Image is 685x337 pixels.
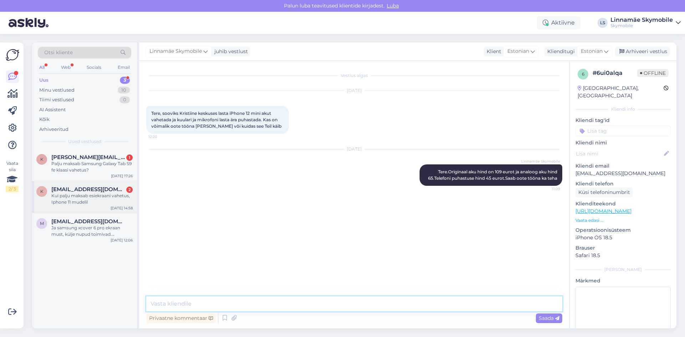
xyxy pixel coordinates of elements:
div: [DATE] 14:58 [111,205,133,211]
div: Kliendi info [575,106,671,112]
div: Skymobile [610,23,673,29]
span: k [40,157,44,162]
div: AI Assistent [39,106,66,113]
div: Email [116,63,131,72]
div: Linnamäe Skymobile [610,17,673,23]
div: juhib vestlust [212,48,248,55]
span: Saada [539,315,559,321]
input: Lisa tag [575,126,671,136]
div: 1 [126,154,133,161]
div: # 6ui0alqa [593,69,637,77]
p: Brauser [575,244,671,252]
span: Tere, sooviks Kristiine keskuses lasta iPhone 12 mini akut vahetada ja kuulari ja mikrofoni lasta... [151,111,281,129]
div: 2 / 3 [6,186,19,192]
span: Otsi kliente [44,49,73,56]
a: Linnamäe SkymobileSkymobile [610,17,681,29]
div: Klient [484,48,501,55]
span: Linnamäe Skymobile [149,47,202,55]
div: Web [60,63,72,72]
span: karel.golberg@gmail.com [51,154,126,160]
div: [DATE] 12:06 [111,238,133,243]
div: Uus [39,77,49,84]
a: [URL][DOMAIN_NAME] [575,208,631,214]
div: Kõik [39,116,50,123]
span: Offline [637,69,669,77]
div: 3 [120,77,130,84]
div: LS [598,18,608,28]
div: Arhiveeritud [39,126,68,133]
div: Küsi telefoninumbrit [575,188,633,197]
span: Estonian [581,47,603,55]
span: 6 [582,71,584,77]
p: [EMAIL_ADDRESS][DOMAIN_NAME] [575,170,671,177]
div: Tiimi vestlused [39,96,74,103]
div: Socials [85,63,103,72]
div: Vaata siia [6,160,19,192]
span: 11:09 [533,186,560,192]
span: Luba [385,2,401,9]
span: Uued vestlused [68,138,101,145]
span: mimmupauka@gmail.com [51,218,126,225]
span: k [40,189,44,194]
div: Klienditugi [544,48,575,55]
div: Privaatne kommentaar [146,313,216,323]
div: [PERSON_NAME] [575,266,671,273]
div: 0 [120,96,130,103]
div: [DATE] [146,87,562,94]
input: Lisa nimi [576,150,663,158]
div: All [38,63,46,72]
p: Safari 18.5 [575,252,671,259]
div: Palju maksab Samsung Galaxy Tab S9 fe klaasi vahetus? [51,160,133,173]
span: m [40,221,44,226]
p: Kliendi email [575,162,671,170]
div: Ja samsung xcover 6 pro ekraan must, külje nupud toimivad. [PERSON_NAME] vahetus ei aidanud. Kas ... [51,225,133,238]
div: Minu vestlused [39,87,75,94]
p: Kliendi tag'id [575,117,671,124]
p: Vaata edasi ... [575,217,671,224]
div: Vestlus algas [146,72,562,79]
p: Klienditeekond [575,200,671,208]
div: [DATE] [146,146,562,152]
div: [DATE] 17:26 [111,173,133,179]
div: Aktiivne [537,16,580,29]
img: Askly Logo [6,48,19,62]
div: [GEOGRAPHIC_DATA], [GEOGRAPHIC_DATA] [578,85,664,99]
p: Kliendi nimi [575,139,671,147]
div: Kui palju maksab esiekraani vahetus, Iphone 11 mudelil [51,193,133,205]
div: Arhiveeri vestlus [615,47,670,56]
span: Linnamäe Skymobile [521,159,560,164]
p: Kliendi telefon [575,180,671,188]
div: 2 [126,187,133,193]
span: Tere.Originaal aku hind on 109 eurot ja analoog aku hind 65.Telefoni puhastuse hind 45 eurot.Saab... [428,169,558,181]
span: 12:20 [148,134,175,139]
p: Märkmed [575,277,671,285]
span: kristokikerpill73@gmail.com [51,186,126,193]
p: Operatsioonisüsteem [575,226,671,234]
span: Estonian [507,47,529,55]
div: 10 [118,87,130,94]
p: iPhone OS 18.5 [575,234,671,241]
